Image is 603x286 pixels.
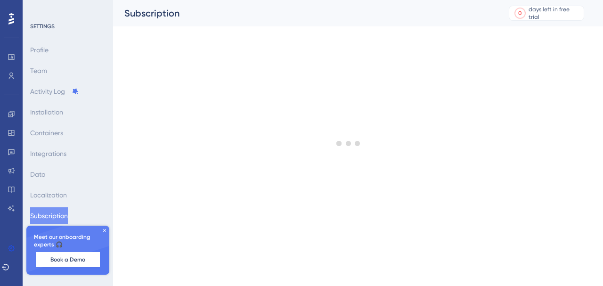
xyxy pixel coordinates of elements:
[124,7,485,20] div: Subscription
[30,62,47,79] button: Team
[30,207,68,224] button: Subscription
[518,9,522,17] div: 0
[36,252,100,267] button: Book a Demo
[30,104,63,121] button: Installation
[34,233,102,248] span: Meet our onboarding experts 🎧
[30,23,106,30] div: SETTINGS
[30,124,63,141] button: Containers
[30,145,66,162] button: Integrations
[529,6,581,21] div: days left in free trial
[30,166,46,183] button: Data
[50,256,85,263] span: Book a Demo
[30,187,67,204] button: Localization
[30,41,49,58] button: Profile
[30,83,79,100] button: Activity Log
